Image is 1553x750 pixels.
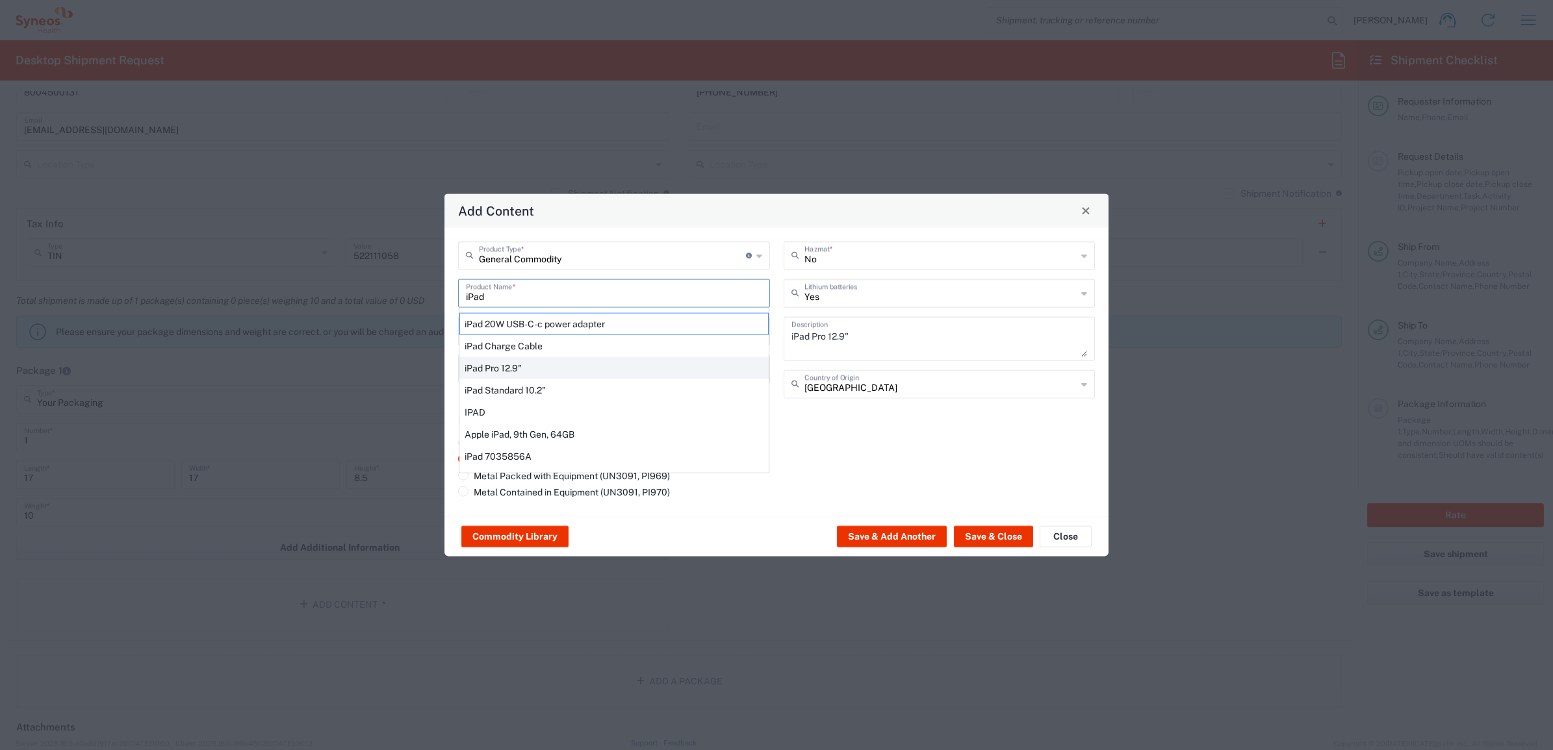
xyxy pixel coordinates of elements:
[458,453,660,465] label: Ion Contained in Equipment (UN3481, PI967)
[459,445,769,467] div: iPad 7035856A
[459,312,769,334] div: iPad 20W USB-C-c power adapter
[954,526,1033,547] button: Save & Close
[458,437,659,449] label: Ion Packed with Equipment (UN3481, PI966)
[459,334,769,356] div: iPad Charge Cable
[459,379,769,401] div: iPad Standard 10.2"
[1077,201,1095,219] button: Close
[458,469,670,481] label: Metal Packed with Equipment (UN3091, PI969)
[1040,526,1092,547] button: Close
[458,201,534,219] h4: Add Content
[458,412,1095,428] h4: Lithium batteries
[459,423,769,445] div: Apple iPad, 9th Gen, 64GB
[459,356,769,379] div: iPad Pro 12.9"
[837,526,947,547] button: Save & Add Another
[459,401,769,423] div: IPAD
[458,486,670,497] label: Metal Contained in Equipment (UN3091, PI970)
[461,526,569,547] button: Commodity Library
